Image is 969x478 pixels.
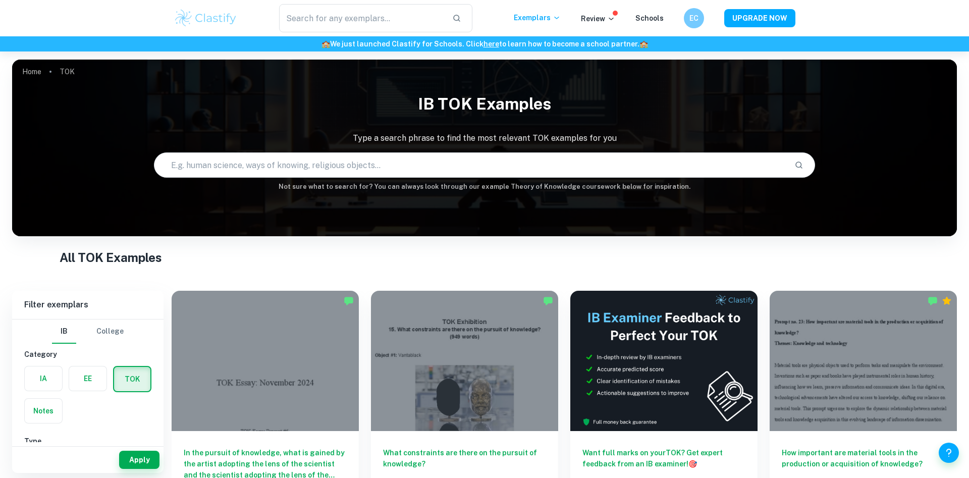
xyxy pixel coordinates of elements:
[581,13,615,24] p: Review
[60,66,75,77] p: TOK
[25,399,62,423] button: Notes
[790,156,807,174] button: Search
[570,291,758,431] img: Thumbnail
[24,436,151,447] h6: Type
[321,40,330,48] span: 🏫
[688,460,697,468] span: 🎯
[942,296,952,306] div: Premium
[639,40,648,48] span: 🏫
[52,320,76,344] button: IB
[344,296,354,306] img: Marked
[688,13,700,24] h6: EC
[22,65,41,79] a: Home
[939,443,959,463] button: Help and Feedback
[483,40,499,48] a: here
[119,451,159,469] button: Apply
[69,366,106,391] button: EE
[12,291,164,319] h6: Filter exemplars
[24,349,151,360] h6: Category
[12,182,957,192] h6: Not sure what to search for? You can always look through our example Theory of Knowledge coursewo...
[928,296,938,306] img: Marked
[514,12,561,23] p: Exemplars
[12,88,957,120] h1: IB TOK examples
[174,8,238,28] img: Clastify logo
[635,14,664,22] a: Schools
[582,447,745,469] h6: Want full marks on your TOK ? Get expert feedback from an IB examiner!
[96,320,124,344] button: College
[12,132,957,144] p: Type a search phrase to find the most relevant TOK examples for you
[114,367,150,391] button: TOK
[25,366,62,391] button: IA
[154,151,786,179] input: E.g. human science, ways of knowing, religious objects...
[60,248,910,267] h1: All TOK Examples
[279,4,444,32] input: Search for any exemplars...
[52,320,124,344] div: Filter type choice
[2,38,967,49] h6: We just launched Clastify for Schools. Click to learn how to become a school partner.
[684,8,704,28] button: EC
[543,296,553,306] img: Marked
[724,9,795,27] button: UPGRADE NOW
